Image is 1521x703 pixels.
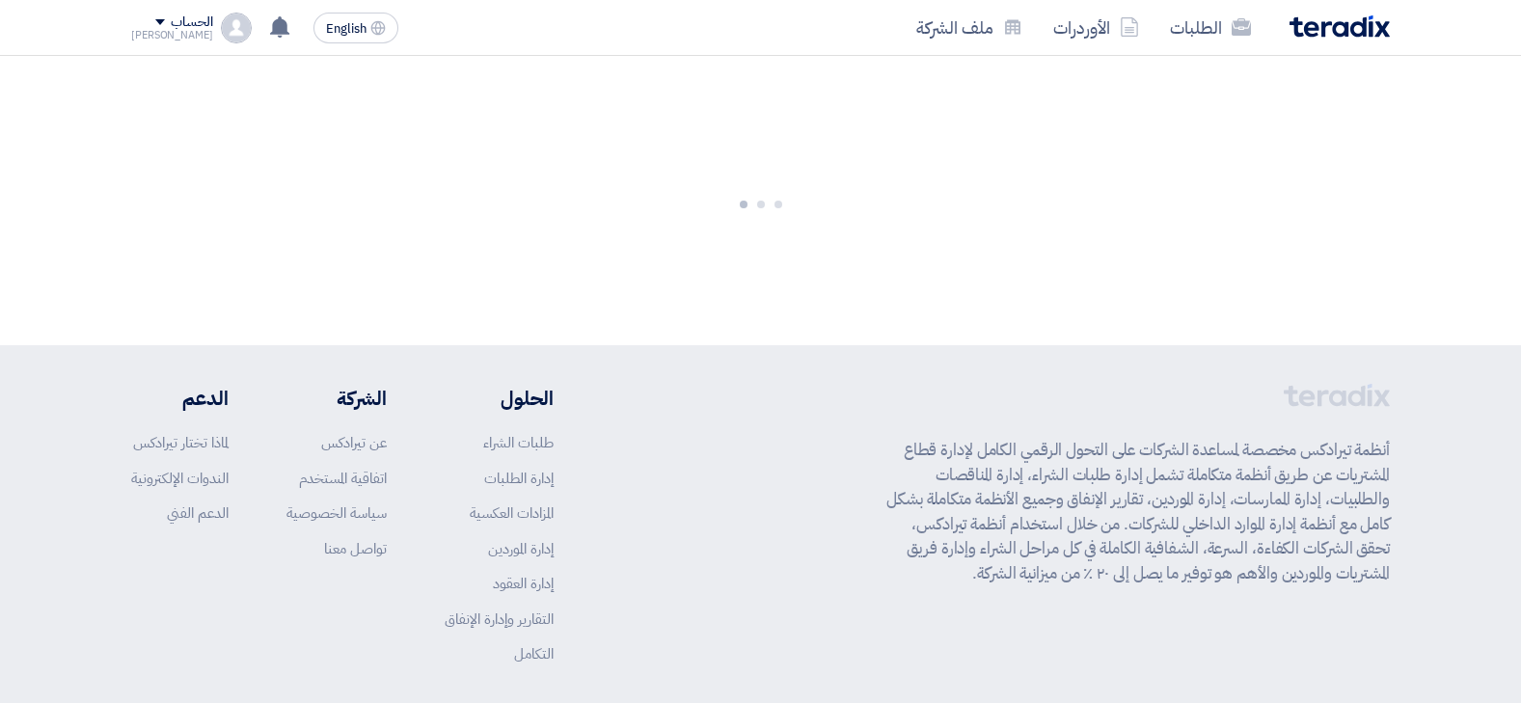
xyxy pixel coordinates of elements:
a: تواصل معنا [324,538,387,559]
a: الدعم الفني [167,502,229,524]
a: إدارة العقود [493,573,554,594]
a: إدارة الموردين [488,538,554,559]
img: Teradix logo [1290,15,1390,38]
a: الندوات الإلكترونية [131,468,229,489]
p: أنظمة تيرادكس مخصصة لمساعدة الشركات على التحول الرقمي الكامل لإدارة قطاع المشتريات عن طريق أنظمة ... [886,438,1390,585]
a: اتفاقية المستخدم [299,468,387,489]
a: سياسة الخصوصية [286,502,387,524]
a: إدارة الطلبات [484,468,554,489]
a: التقارير وإدارة الإنفاق [445,608,554,630]
a: الطلبات [1154,5,1266,50]
a: المزادات العكسية [470,502,554,524]
li: الدعم [131,384,229,413]
a: عن تيرادكس [321,432,387,453]
a: ملف الشركة [901,5,1038,50]
a: طلبات الشراء [483,432,554,453]
div: الحساب [171,14,212,31]
li: الحلول [445,384,554,413]
a: التكامل [514,643,554,664]
span: English [326,22,367,36]
button: English [313,13,398,43]
img: profile_test.png [221,13,252,43]
div: [PERSON_NAME] [131,30,213,41]
li: الشركة [286,384,387,413]
a: لماذا تختار تيرادكس [133,432,229,453]
a: الأوردرات [1038,5,1154,50]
